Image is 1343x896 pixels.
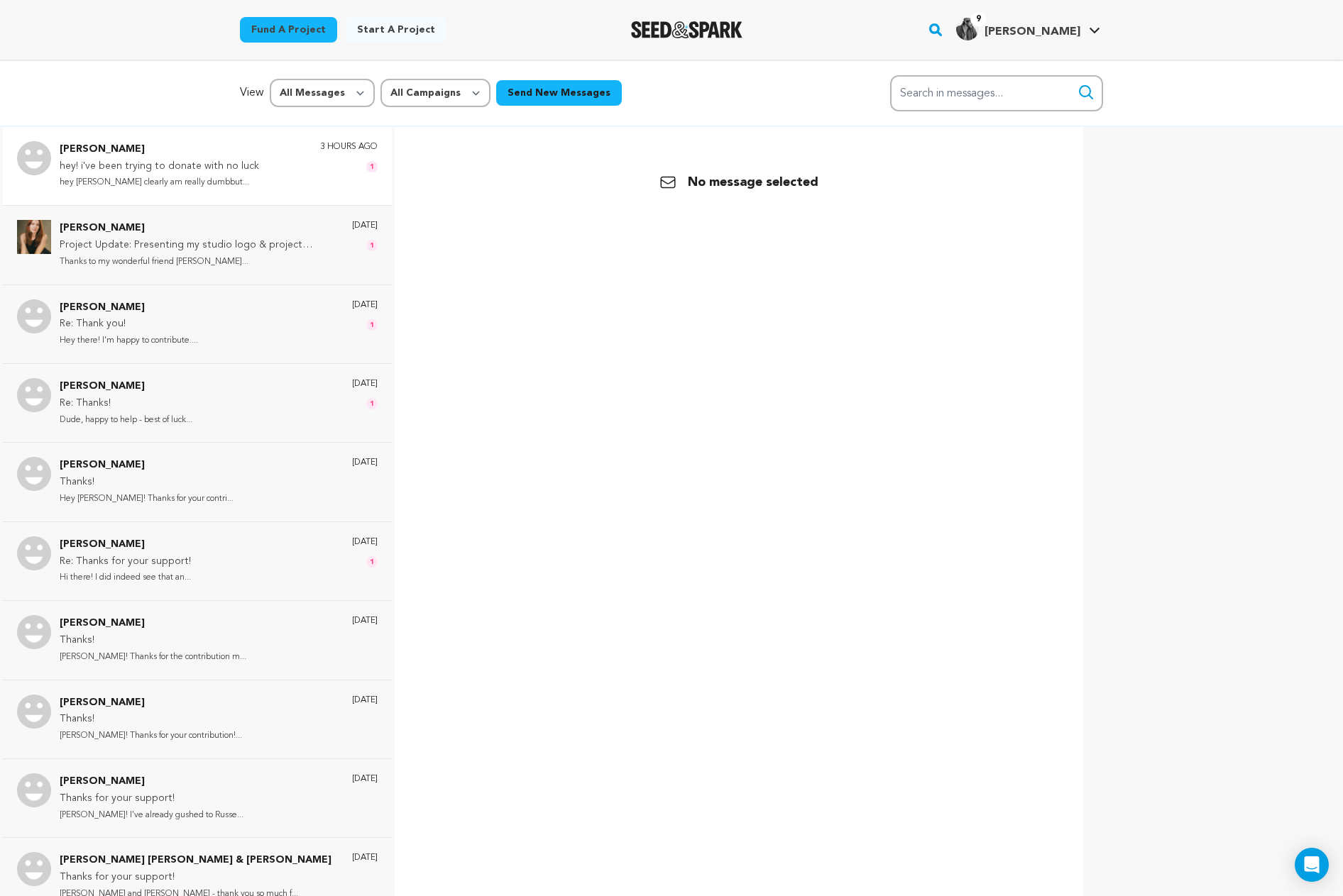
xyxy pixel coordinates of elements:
p: Project Update: Presenting my studio logo & project updates! [60,237,338,254]
a: Start a project [346,17,446,43]
div: Open Intercom Messenger [1295,848,1329,882]
p: hey [PERSON_NAME] clearly am really dumbbut... [60,175,259,191]
img: Nancy Garrett Photo [17,773,51,807]
p: 3 hours ago [320,141,378,153]
p: Re: Thanks! [60,395,192,412]
p: View [240,84,264,101]
p: Hey there! I’m happy to contribute.... [60,333,198,349]
p: [PERSON_NAME]! I've already gushed to Russe... [60,807,243,824]
p: [PERSON_NAME] [60,299,198,316]
p: [PERSON_NAME] [60,457,234,474]
p: Thanks! [60,632,246,649]
img: Seed&Spark Logo Dark Mode [631,21,742,38]
p: [DATE] [352,378,378,389]
p: [DATE] [352,615,378,626]
button: Send New Messages [496,80,622,106]
p: [PERSON_NAME]! Thanks for your contribution!... [60,728,242,744]
p: [DATE] [352,536,378,548]
img: Lisa Bill & Anderson Photo [17,852,51,886]
span: Amos David M.'s Profile [953,15,1103,45]
p: Hi there! I did indeed see that an... [60,570,191,586]
p: [PERSON_NAME] [60,378,192,395]
img: 1fc06f87e5436d39.jpg [956,18,979,40]
img: Brendan Bond Photo [17,378,51,412]
img: Julie Koellner Photo [17,536,51,570]
p: Thanks for your support! [60,790,243,807]
span: 1 [366,319,378,331]
span: [PERSON_NAME] [985,26,1080,38]
p: [PERSON_NAME] [60,615,246,632]
p: hey! i've been trying to donate with no luck [60,158,259,175]
p: Dude, happy to help - best of luck... [60,412,192,428]
img: Cerridwyn McCaffrey Photo [17,220,51,254]
p: [PERSON_NAME] [60,773,243,790]
p: [DATE] [352,695,378,706]
p: Re: Thanks for your support! [60,553,191,570]
p: Thanks to my wonderful friend [PERSON_NAME]... [60,254,338,270]
a: Seed&Spark Homepage [631,21,742,38]
img: Jessica McGowan Photo [17,299,51,333]
p: Thanks! [60,474,234,491]
p: [DATE] [352,299,378,311]
span: 1 [366,398,378,409]
img: Kyle Cockayne Photo [17,615,51,649]
input: Search in messages... [890,75,1103,111]
p: Thanks! [60,711,242,728]
p: [DATE] [352,852,378,863]
img: Elliott U. Photo [17,457,51,491]
img: MacMillan Bethany Photo [17,141,51,175]
div: Amos David M.'s Profile [956,18,1080,40]
p: [PERSON_NAME] [60,536,191,553]
span: 1 [366,556,378,568]
p: [PERSON_NAME] [60,220,338,237]
span: 1 [366,161,378,172]
span: 9 [970,12,987,26]
p: [PERSON_NAME] [PERSON_NAME] & [PERSON_NAME] [60,852,331,869]
a: Amos David M.'s Profile [953,15,1103,40]
p: [DATE] [352,773,378,785]
p: Re: Thank you! [60,316,198,333]
img: white luke Photo [17,695,51,729]
p: [PERSON_NAME] [60,141,259,158]
p: [DATE] [352,457,378,468]
p: [DATE] [352,220,378,231]
span: 1 [366,240,378,251]
p: Hey [PERSON_NAME]! Thanks for your contri... [60,491,234,507]
p: [PERSON_NAME]! Thanks for the contribution m... [60,649,246,665]
p: Thanks for your support! [60,869,331,886]
a: Fund a project [240,17,337,43]
p: No message selected [659,172,818,192]
p: [PERSON_NAME] [60,695,242,712]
